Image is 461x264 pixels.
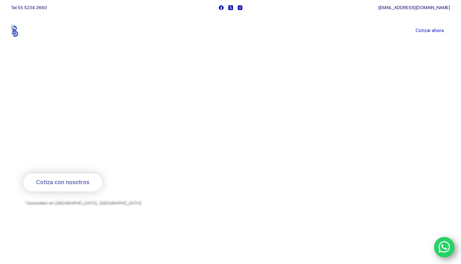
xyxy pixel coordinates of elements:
[11,5,47,10] span: Tel.
[18,5,47,10] a: 55 5234 2660
[434,237,455,258] a: WhatsApp
[157,15,305,47] nav: Menu Principal
[23,107,230,151] span: Somos los doctores de la industria
[23,173,102,191] a: Cotiza con nosotros
[378,5,450,10] a: [EMAIL_ADDRESS][DOMAIN_NAME]
[36,178,89,187] span: Cotiza con nosotros
[23,157,147,165] span: Rodamientos y refacciones industriales
[23,199,140,204] span: *Sucursales en [GEOGRAPHIC_DATA], [GEOGRAPHIC_DATA]
[23,206,175,211] span: y envíos a todo [GEOGRAPHIC_DATA] por la paquetería de su preferencia
[228,5,233,10] a: X (Twitter)
[238,5,242,10] a: Instagram
[23,94,103,102] span: Bienvenido a Balerytodo®
[11,25,50,37] img: Balerytodo
[409,25,450,37] a: Cotizar ahora
[219,5,224,10] a: Facebook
